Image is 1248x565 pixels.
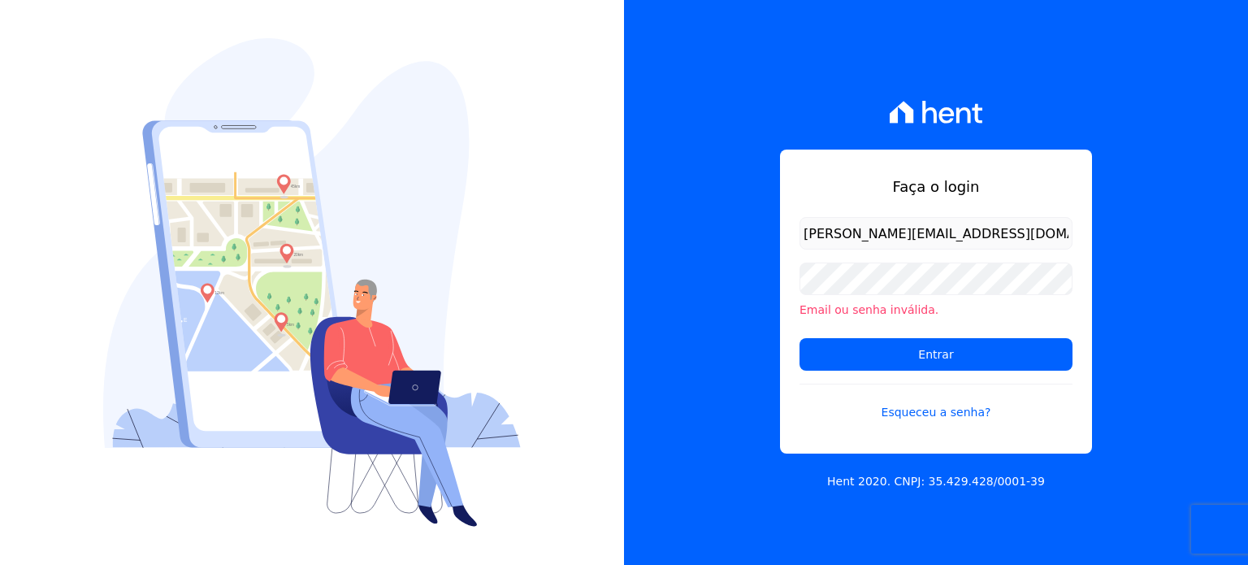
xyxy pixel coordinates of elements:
[799,302,1072,319] li: Email ou senha inválida.
[799,384,1072,421] a: Esqueceu a senha?
[799,338,1072,371] input: Entrar
[799,217,1072,250] input: Email
[103,38,521,527] img: Login
[827,473,1045,490] p: Hent 2020. CNPJ: 35.429.428/0001-39
[799,176,1072,198] h1: Faça o login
